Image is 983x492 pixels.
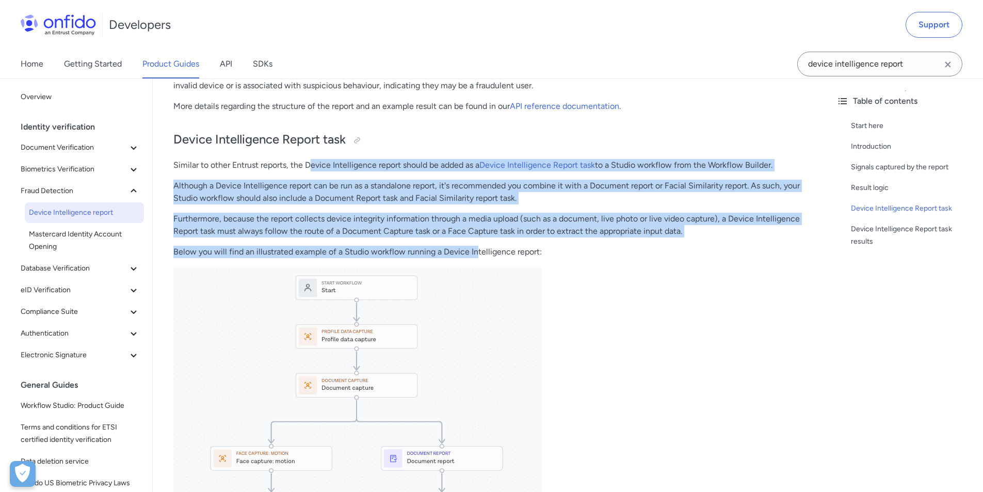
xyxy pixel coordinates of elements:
span: eID Verification [21,284,127,296]
span: Electronic Signature [21,349,127,361]
a: Start here [851,120,975,132]
button: Authentication [17,323,144,344]
p: Similar to other Entrust reports, the Device Intelligence report should be added as a to a Studio... [173,159,808,171]
a: Device Intelligence Report task [479,160,595,170]
p: Below you will find an illustrated example of a Studio workflow running a Device Intelligence rep... [173,246,808,258]
svg: Clear search field button [942,58,954,71]
span: Mastercard Identity Account Opening [29,228,140,253]
button: eID Verification [17,280,144,300]
h1: Developers [109,17,171,33]
a: Device Intelligence Report task [851,202,975,215]
h2: Device Intelligence Report task [173,131,808,149]
div: Table of contents [836,95,975,107]
p: Furthermore, because the report collects device integrity information through a media upload (suc... [173,213,808,237]
a: Introduction [851,140,975,153]
a: Support [906,12,962,38]
span: Workflow Studio: Product Guide [21,400,140,412]
a: Terms and conditions for ETSI certified identity verification [17,417,144,450]
a: Data deletion service [17,451,144,472]
button: Electronic Signature [17,345,144,366]
button: Database Verification [17,258,144,279]
button: Biometrics Verification [17,159,144,180]
a: Overview [17,87,144,107]
a: Signals captured by the report [851,161,975,173]
span: Database Verification [21,262,127,275]
a: Workflow Studio: Product Guide [17,395,144,416]
button: Open Preferences [10,461,36,487]
button: Document Verification [17,137,144,158]
a: API [220,50,232,78]
span: Overview [21,91,140,103]
input: Onfido search input field [797,52,962,76]
p: More details regarding the structure of the report and an example result can be found in our . [173,100,808,113]
a: Product Guides [142,50,199,78]
a: SDKs [253,50,272,78]
div: Cookie Preferences [10,461,36,487]
img: Onfido Logo [21,14,96,35]
button: Fraud Detection [17,181,144,201]
span: Fraud Detection [21,185,127,197]
span: Data deletion service [21,455,140,468]
span: Terms and conditions for ETSI certified identity verification [21,421,140,446]
a: Mastercard Identity Account Opening [25,224,144,257]
span: Biometrics Verification [21,163,127,176]
p: Although a Device Intelligence report can be run as a standalone report, it's recommended you com... [173,180,808,204]
p: The overall report result will be if the breakdown and any of its sub-breakdowns are . This means... [173,67,808,92]
div: Identity verification [21,117,148,137]
span: Device Intelligence report [29,207,140,219]
span: Authentication [21,327,127,340]
a: Home [21,50,43,78]
a: Device Intelligence Report task results [851,223,975,248]
span: Compliance Suite [21,306,127,318]
a: API reference documentation [510,101,619,111]
a: Getting Started [64,50,122,78]
a: Result logic [851,182,975,194]
button: Compliance Suite [17,301,144,322]
a: Device Intelligence report [25,202,144,223]
span: Document Verification [21,141,127,154]
div: General Guides [21,375,148,395]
